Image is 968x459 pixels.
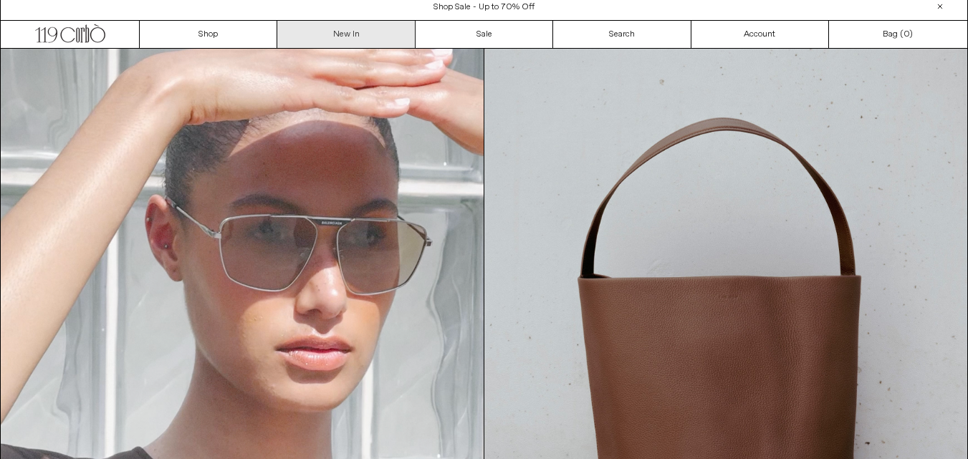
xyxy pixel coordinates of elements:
span: 0 [904,29,909,40]
a: Search [553,21,691,48]
a: Shop [140,21,277,48]
a: Bag () [829,21,967,48]
a: New In [277,21,415,48]
a: Account [691,21,829,48]
a: Shop Sale - Up to 70% Off [433,1,535,13]
span: ) [904,28,913,41]
a: Sale [416,21,553,48]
